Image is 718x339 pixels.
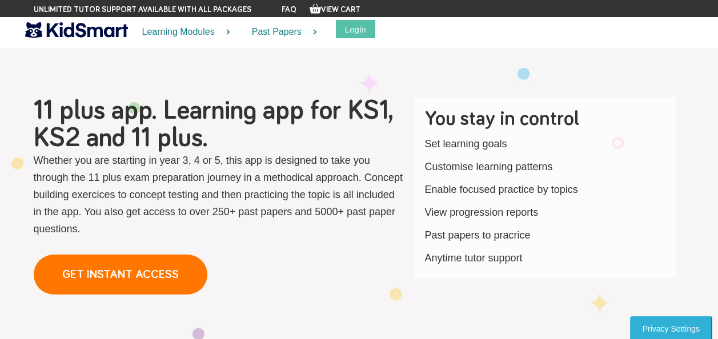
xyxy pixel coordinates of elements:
[34,4,251,15] span: Unlimited tutor support available with all packages
[34,97,405,152] h1: 11 plus app. Learning app for KS1, KS2 and 11 plus.
[425,109,671,130] h2: You stay in control
[425,181,671,198] p: Enable focused practice by topics
[34,255,207,294] a: GET INSTANT ACCESS
[310,6,360,14] a: View Cart
[425,227,671,244] p: Past papers to pracrice
[336,20,375,38] button: Login
[34,152,405,237] p: Whether you are starting in year 3, 4 or 5, this app is designed to take you through the 11 plus ...
[425,158,671,175] p: Customise learning patterns
[128,17,238,47] a: Learning Modules
[425,204,671,221] p: View progression reports
[425,135,671,152] p: Set learning goals
[25,20,128,40] img: KidSmart logo
[238,17,324,47] a: Past Papers
[282,6,296,14] a: FAQ
[425,249,671,267] p: Anytime tutor support
[310,3,321,14] img: Your items in the shopping basket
